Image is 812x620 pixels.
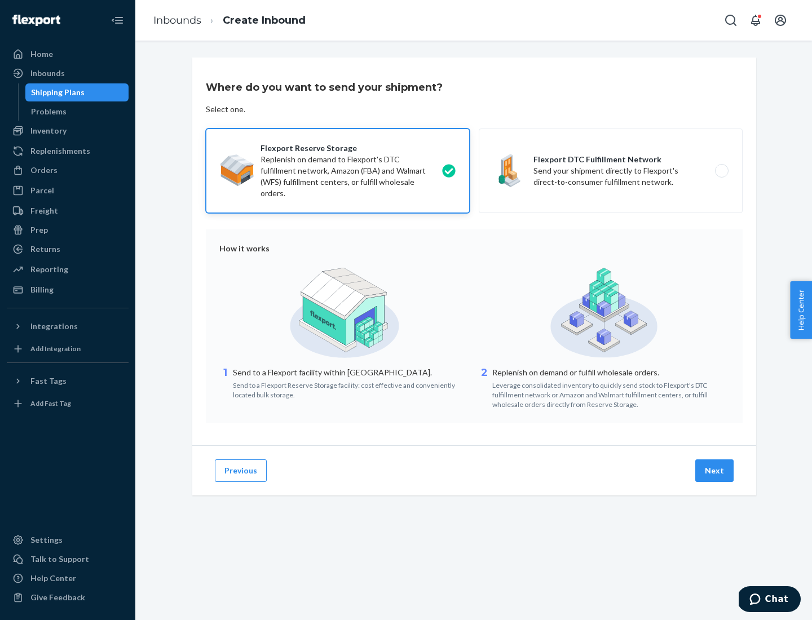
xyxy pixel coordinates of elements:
[31,106,67,117] div: Problems
[25,83,129,101] a: Shipping Plans
[223,14,306,26] a: Create Inbound
[7,281,129,299] a: Billing
[30,205,58,216] div: Freight
[30,264,68,275] div: Reporting
[7,372,129,390] button: Fast Tags
[30,534,63,546] div: Settings
[30,284,54,295] div: Billing
[30,321,78,332] div: Integrations
[7,122,129,140] a: Inventory
[30,185,54,196] div: Parcel
[7,221,129,239] a: Prep
[7,588,129,606] button: Give Feedback
[30,145,90,157] div: Replenishments
[30,344,81,353] div: Add Integration
[30,553,89,565] div: Talk to Support
[739,586,801,614] iframe: Opens a widget where you can chat to one of our agents
[492,367,729,378] p: Replenish on demand or fulfill wholesale orders.
[25,103,129,121] a: Problems
[30,573,76,584] div: Help Center
[30,375,67,387] div: Fast Tags
[31,87,85,98] div: Shipping Plans
[153,14,201,26] a: Inbounds
[30,68,65,79] div: Inbounds
[233,378,470,400] div: Send to a Flexport Reserve Storage facility: cost effective and conveniently located bulk storage.
[744,9,767,32] button: Open notifications
[30,165,58,176] div: Orders
[30,592,85,603] div: Give Feedback
[7,340,129,358] a: Add Integration
[219,366,231,400] div: 1
[215,459,267,482] button: Previous
[206,80,443,95] h3: Where do you want to send your shipment?
[720,9,742,32] button: Open Search Box
[30,125,67,136] div: Inventory
[7,260,129,278] a: Reporting
[7,64,129,82] a: Inbounds
[7,550,129,568] button: Talk to Support
[7,202,129,220] a: Freight
[30,243,60,255] div: Returns
[695,459,734,482] button: Next
[7,569,129,587] a: Help Center
[492,378,729,409] div: Leverage consolidated inventory to quickly send stock to Flexport's DTC fulfillment network or Am...
[233,367,470,378] p: Send to a Flexport facility within [GEOGRAPHIC_DATA].
[144,4,315,37] ol: breadcrumbs
[30,398,71,408] div: Add Fast Tag
[30,224,48,236] div: Prep
[7,161,129,179] a: Orders
[106,9,129,32] button: Close Navigation
[219,243,729,254] div: How it works
[769,9,792,32] button: Open account menu
[12,15,60,26] img: Flexport logo
[7,45,129,63] a: Home
[479,366,490,409] div: 2
[206,104,245,115] div: Select one.
[790,281,812,339] button: Help Center
[7,142,129,160] a: Replenishments
[7,395,129,413] a: Add Fast Tag
[30,48,53,60] div: Home
[7,240,129,258] a: Returns
[7,531,129,549] a: Settings
[7,181,129,200] a: Parcel
[7,317,129,335] button: Integrations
